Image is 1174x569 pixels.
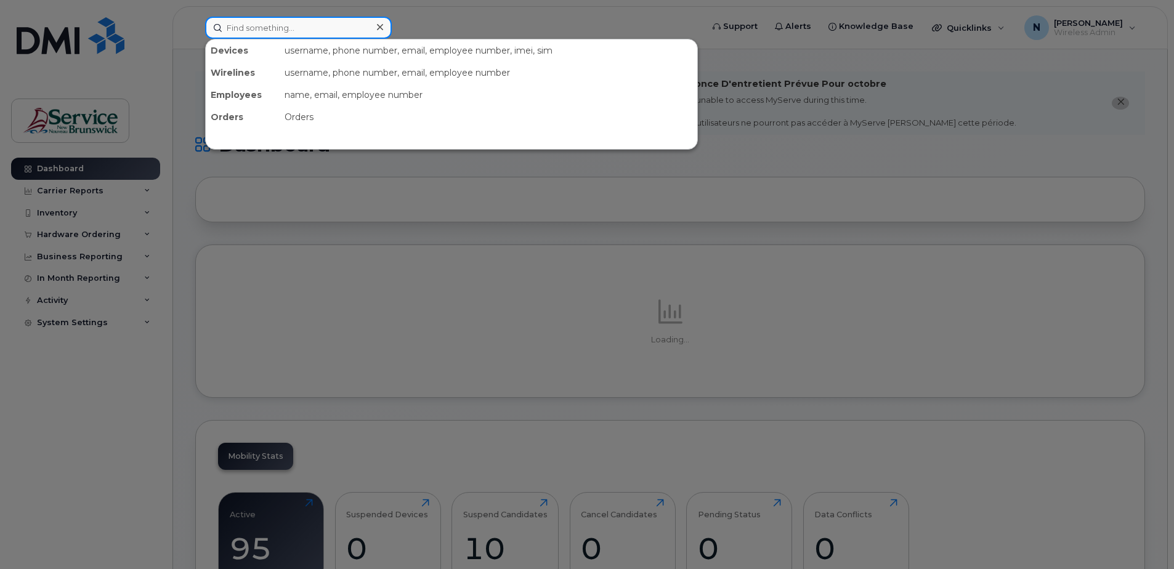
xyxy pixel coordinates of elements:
[280,84,697,106] div: name, email, employee number
[206,84,280,106] div: Employees
[280,106,697,128] div: Orders
[206,62,280,84] div: Wirelines
[280,62,697,84] div: username, phone number, email, employee number
[206,106,280,128] div: Orders
[206,39,280,62] div: Devices
[280,39,697,62] div: username, phone number, email, employee number, imei, sim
